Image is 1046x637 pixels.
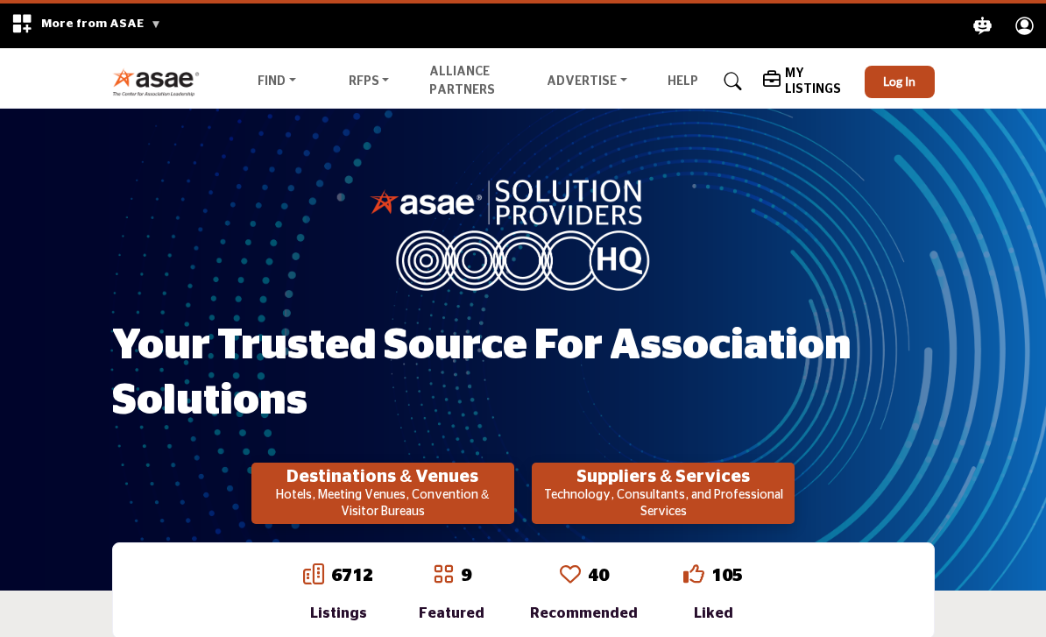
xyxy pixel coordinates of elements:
a: Go to Featured [433,563,454,588]
a: Find [245,69,308,94]
a: 105 [711,567,743,584]
button: Log In [865,66,934,98]
span: More from ASAE [41,18,161,30]
div: Liked [683,603,743,624]
div: My Listings [763,66,852,97]
img: Site Logo [112,67,209,96]
a: Search [707,67,753,96]
a: 9 [461,567,471,584]
div: Recommended [530,603,638,624]
a: RFPs [336,69,402,94]
a: Advertise [534,69,640,94]
button: Destinations & Venues Hotels, Meeting Venues, Convention & Visitor Bureaus [251,463,514,524]
img: image [370,175,676,291]
button: Suppliers & Services Technology, Consultants, and Professional Services [532,463,795,524]
h2: Destinations & Venues [257,466,509,487]
a: 6712 [331,567,373,584]
p: Hotels, Meeting Venues, Convention & Visitor Bureaus [257,487,509,521]
i: Go to Liked [683,563,704,584]
a: Alliance Partners [429,66,495,96]
a: Help [668,75,698,88]
p: Technology, Consultants, and Professional Services [537,487,789,521]
a: 40 [588,567,609,584]
h5: My Listings [785,66,852,97]
div: Featured [419,603,484,624]
div: Listings [303,603,373,624]
h2: Suppliers & Services [537,466,789,487]
span: Log In [883,74,915,88]
h1: Your Trusted Source for Association Solutions [112,319,935,428]
a: Go to Recommended [560,563,581,588]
